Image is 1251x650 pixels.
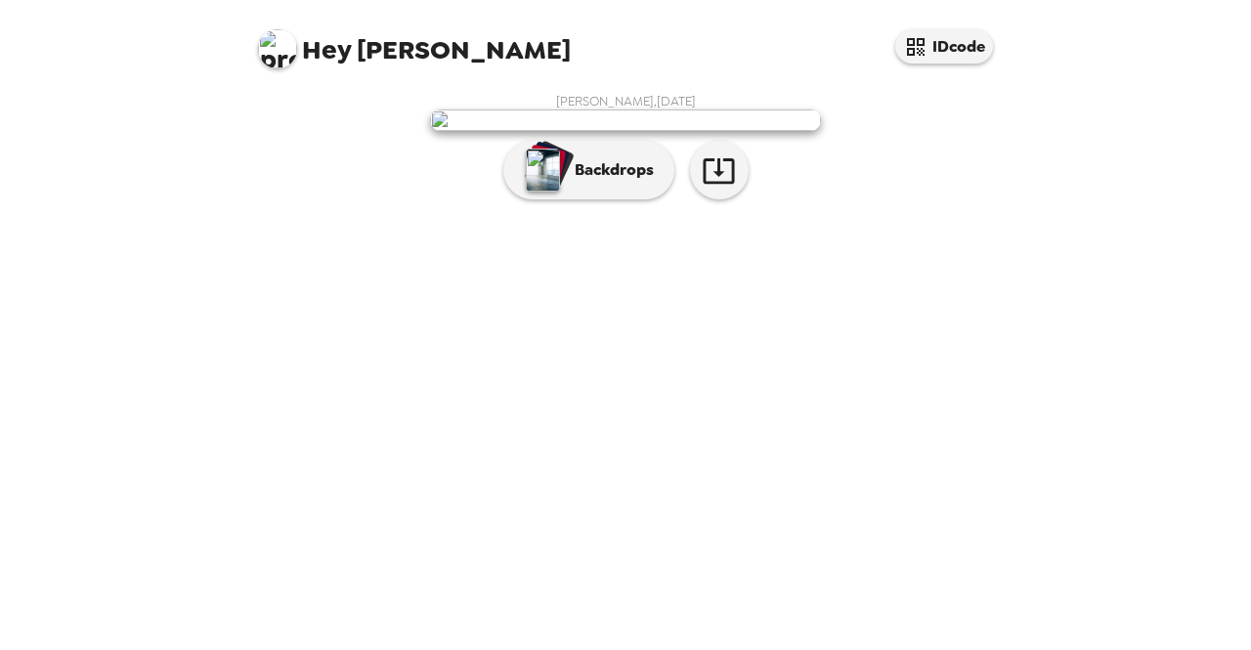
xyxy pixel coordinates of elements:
[430,109,821,131] img: user
[565,158,654,182] p: Backdrops
[258,29,297,68] img: profile pic
[302,32,351,67] span: Hey
[895,29,993,64] button: IDcode
[258,20,571,64] span: [PERSON_NAME]
[556,93,696,109] span: [PERSON_NAME] , [DATE]
[503,141,674,199] button: Backdrops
